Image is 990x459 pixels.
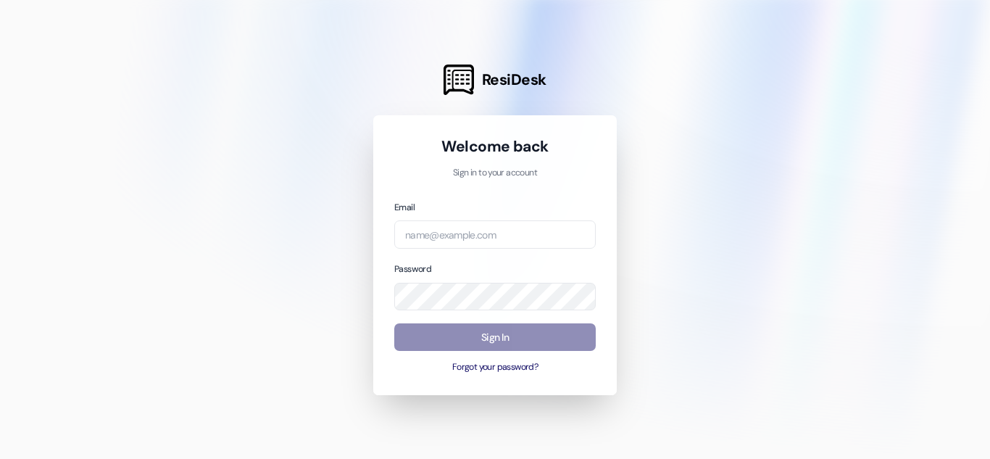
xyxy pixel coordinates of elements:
[482,70,546,90] span: ResiDesk
[394,202,415,213] label: Email
[444,65,474,95] img: ResiDesk Logo
[394,136,596,157] h1: Welcome back
[394,220,596,249] input: name@example.com
[394,361,596,374] button: Forgot your password?
[394,263,431,275] label: Password
[394,323,596,352] button: Sign In
[394,167,596,180] p: Sign in to your account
